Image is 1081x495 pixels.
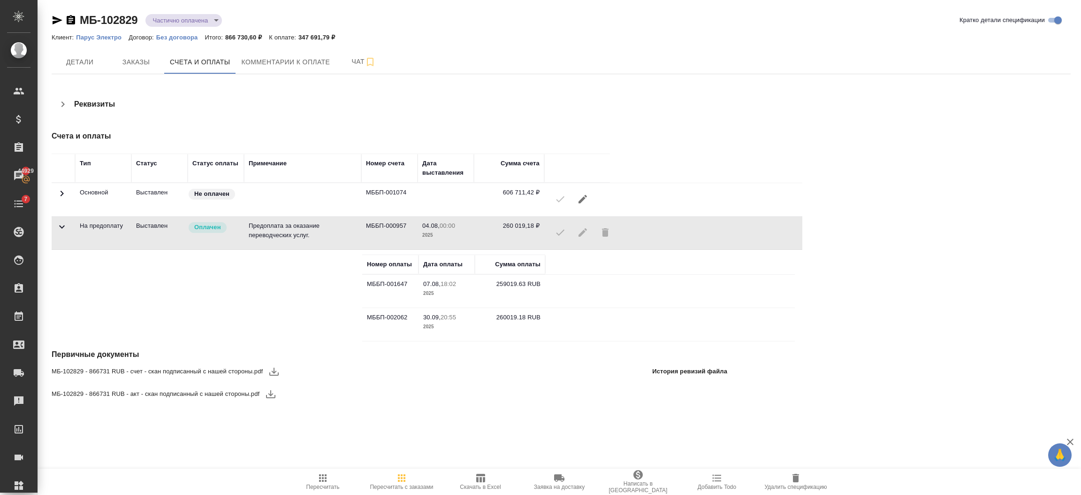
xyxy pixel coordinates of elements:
[56,227,68,234] span: Toggle Row Expanded
[80,14,138,26] a: МБ-102829
[156,34,205,41] p: Без договора
[145,14,222,27] div: Частично оплачена
[422,231,469,240] p: 2025
[136,188,183,197] p: Все изменения в спецификации заблокированы
[652,367,727,376] p: История ревизий файла
[460,484,501,490] span: Скачать в Excel
[75,217,131,249] td: На предоплату
[534,484,585,490] span: Заявка на доставку
[283,469,362,495] button: Пересчитать
[423,314,441,321] p: 30.09,
[194,189,229,199] p: Не оплачен
[76,34,129,41] p: Парус Электро
[306,484,340,490] span: Пересчитать
[2,192,35,216] a: 7
[249,159,287,168] div: Примечание
[74,99,115,110] h4: Реквизиты
[764,484,827,490] span: Удалить спецификацию
[423,322,470,332] p: 2025
[52,367,263,376] span: МБ-102829 - 866731 RUB - счет - скан подписанный с нашей стороны.pdf
[423,280,441,287] p: 07.08,
[441,280,456,287] p: 18:02
[367,260,412,269] div: Номер оплаты
[441,469,520,495] button: Скачать в Excel
[192,159,238,168] div: Статус оплаты
[52,15,63,26] button: Скопировать ссылку для ЯМессенджера
[114,56,159,68] span: Заказы
[475,308,545,341] td: 260019.18 RUB
[75,183,131,216] td: Основной
[370,484,433,490] span: Пересчитать с заказами
[136,159,157,168] div: Статус
[76,33,129,41] a: Парус Электро
[423,260,463,269] div: Дата оплаты
[150,16,211,24] button: Частично оплачена
[678,469,756,495] button: Добавить Todo
[52,131,731,142] h4: Счета и оплаты
[18,194,33,204] span: 7
[501,159,540,168] div: Сумма счета
[2,164,35,187] a: 44929
[136,221,183,231] p: Все изменения в спецификации заблокированы
[698,484,736,490] span: Добавить Todo
[365,56,376,68] svg: Подписаться
[156,33,205,41] a: Без договора
[52,389,259,399] span: МБ-102829 - 866731 RUB - акт - скан подписанный с нашей стороны.pdf
[756,469,835,495] button: Удалить спецификацию
[12,166,39,176] span: 44929
[475,275,545,308] td: 259019.63 RUB
[1052,445,1068,465] span: 🙏
[361,183,418,216] td: МББП-001074
[474,183,544,216] td: 606 711,42 ₽
[362,275,419,308] td: МББП-001647
[362,469,441,495] button: Пересчитать с заказами
[57,56,102,68] span: Детали
[205,34,225,41] p: Итого:
[52,349,731,360] h4: Первичные документы
[423,289,470,298] p: 2025
[361,217,418,249] td: МББП-000957
[599,469,678,495] button: Написать в [GEOGRAPHIC_DATA]
[422,159,469,178] div: Дата выставления
[1048,443,1072,467] button: 🙏
[269,34,298,41] p: К оплате:
[341,56,386,68] span: Чат
[249,221,357,240] p: Предоплата за оказание переводческих услуг.
[242,56,330,68] span: Комментарии к оплате
[366,159,404,168] div: Номер счета
[362,308,419,341] td: МББП-002062
[52,34,76,41] p: Клиент:
[604,480,672,494] span: Написать в [GEOGRAPHIC_DATA]
[440,222,455,229] p: 00:00
[298,34,342,41] p: 347 691,79 ₽
[474,217,544,249] td: 260 019,18 ₽
[194,223,221,232] p: Оплачен
[422,222,440,229] p: 04.08,
[56,193,68,201] span: Toggle Row Expanded
[495,260,540,269] div: Сумма оплаты
[441,314,456,321] p: 20:55
[571,188,594,210] button: Редактировать
[225,34,269,41] p: 866 730,60 ₽
[129,34,156,41] p: Договор:
[959,15,1045,25] span: Кратко детали спецификации
[80,159,91,168] div: Тип
[170,56,230,68] span: Счета и оплаты
[65,15,76,26] button: Скопировать ссылку
[520,469,599,495] button: Заявка на доставку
